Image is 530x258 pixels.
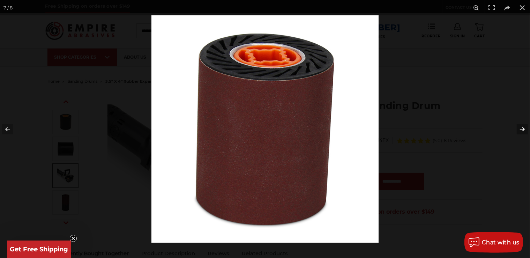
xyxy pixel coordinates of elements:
span: Get Free Shipping [10,245,68,253]
img: IMG_6500__91172.1585920978.jpg [151,15,379,243]
button: Next (arrow right) [506,112,530,147]
button: Chat with us [464,232,523,253]
button: Close teaser [70,235,77,242]
span: Chat with us [482,239,520,246]
div: Get Free ShippingClose teaser [7,241,71,258]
